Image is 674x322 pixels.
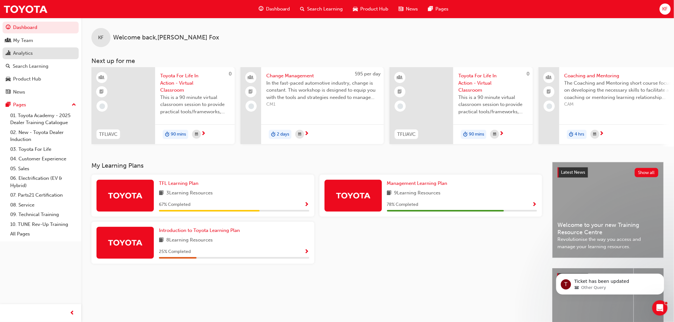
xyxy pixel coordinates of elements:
[547,103,552,109] span: learningRecordVerb_NONE-icon
[527,71,530,77] span: 0
[8,154,79,164] a: 04. Customer Experience
[305,202,309,208] span: Show Progress
[72,101,76,109] span: up-icon
[8,200,79,210] a: 08. Service
[635,168,659,177] button: Show all
[593,130,597,138] span: calendar-icon
[81,57,674,65] h3: Next up for me
[398,103,403,109] span: learningRecordVerb_NONE-icon
[463,130,468,139] span: duration-icon
[100,88,104,96] span: booktick-icon
[165,130,169,139] span: duration-icon
[295,3,348,16] a: search-iconSearch Learning
[159,227,242,234] a: Introduction to Toyota Learning Plan
[652,300,668,316] iframe: Intercom live chat
[387,201,419,208] span: 78 % Completed
[240,67,384,144] a: 595 per dayChange ManagementIn the fast-paced automotive industry, change is constant. This works...
[8,144,79,154] a: 03. Toyota For Life
[398,73,402,82] span: learningResourceType_INSTRUCTOR_LED-icon
[569,130,574,139] span: duration-icon
[6,76,11,82] span: car-icon
[547,88,551,96] span: booktick-icon
[159,180,201,187] a: TFL Learning Plan
[13,88,25,96] div: News
[390,67,533,144] a: 0TFLIAVCToyota For Life In Action - Virtual ClassroomThis is a 90 minute virtual classroom sessio...
[201,131,206,137] span: next-icon
[159,236,164,244] span: book-icon
[6,64,10,69] span: search-icon
[159,180,198,186] span: TFL Learning Plan
[575,131,584,138] span: 4 hrs
[3,47,79,59] a: Analytics
[159,227,240,233] span: Introduction to Toyota Learning Plan
[159,248,191,255] span: 25 % Completed
[499,131,504,137] span: next-icon
[558,221,658,236] span: Welcome to your new Training Resource Centre
[394,189,441,197] span: 9 Learning Resources
[259,5,263,13] span: guage-icon
[353,5,358,13] span: car-icon
[8,173,79,190] a: 06. Electrification (EV & Hybrid)
[13,101,26,108] div: Pages
[249,88,253,96] span: booktick-icon
[305,249,309,255] span: Show Progress
[8,164,79,174] a: 05. Sales
[6,51,11,56] span: chart-icon
[254,3,295,16] a: guage-iconDashboard
[6,102,11,108] span: pages-icon
[305,248,309,256] button: Show Progress
[8,111,79,128] a: 01. Toyota Academy - 2025 Dealer Training Catalogue
[428,5,433,13] span: pages-icon
[406,5,418,13] span: News
[3,35,79,46] a: My Team
[387,180,450,187] a: Management Learning Plan
[307,5,343,13] span: Search Learning
[159,189,164,197] span: book-icon
[355,71,381,77] span: 595 per day
[3,73,79,85] a: Product Hub
[271,130,276,139] span: duration-icon
[663,5,668,13] span: KF
[558,236,658,250] span: Revolutionise the way you access and manage your learning resources.
[399,5,404,13] span: news-icon
[3,86,79,98] a: News
[469,131,484,138] span: 90 mins
[195,130,198,138] span: calendar-icon
[98,34,104,41] span: KF
[305,201,309,209] button: Show Progress
[113,34,219,41] span: Welcome back , [PERSON_NAME] Fox
[6,89,11,95] span: news-icon
[266,72,379,80] span: Change Management
[398,88,402,96] span: booktick-icon
[91,67,235,144] a: 0TFLIAVCToyota For Life In Action - Virtual ClassroomThis is a 90 minute virtual classroom sessio...
[171,131,186,138] span: 90 mins
[423,3,454,16] a: pages-iconPages
[3,99,79,111] button: Pages
[361,5,389,13] span: Product Hub
[561,170,585,175] span: Latest News
[166,236,213,244] span: 8 Learning Resources
[599,131,604,137] span: next-icon
[100,73,104,82] span: learningResourceType_INSTRUCTOR_LED-icon
[266,5,290,13] span: Dashboard
[304,131,309,137] span: next-icon
[8,190,79,200] a: 07. Parts21 Certification
[394,3,423,16] a: news-iconNews
[229,71,232,77] span: 0
[532,202,537,208] span: Show Progress
[3,2,48,16] img: Trak
[387,180,448,186] span: Management Learning Plan
[660,3,671,15] button: KF
[160,94,230,115] span: This is a 90 minute virtual classroom session to provide practical tools/frameworks, behaviours a...
[8,128,79,144] a: 02. New - Toyota Dealer Induction
[8,210,79,220] a: 09. Technical Training
[397,131,416,138] span: TFLIAVC
[547,73,551,82] span: people-icon
[159,201,190,208] span: 67 % Completed
[160,72,230,94] span: Toyota For Life In Action - Virtual Classroom
[387,189,392,197] span: book-icon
